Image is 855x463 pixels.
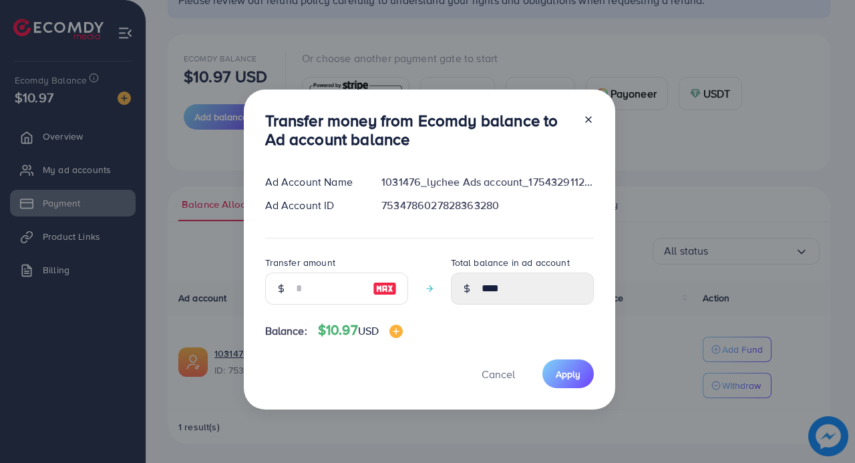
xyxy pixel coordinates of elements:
[318,322,403,339] h4: $10.97
[542,359,594,388] button: Apply
[465,359,532,388] button: Cancel
[265,323,307,339] span: Balance:
[371,174,604,190] div: 1031476_lychee Ads account_1754329112812
[389,325,403,338] img: image
[451,256,570,269] label: Total balance in ad account
[254,198,371,213] div: Ad Account ID
[254,174,371,190] div: Ad Account Name
[371,198,604,213] div: 7534786027828363280
[265,111,572,150] h3: Transfer money from Ecomdy balance to Ad account balance
[265,256,335,269] label: Transfer amount
[556,367,580,381] span: Apply
[358,323,379,338] span: USD
[482,367,515,381] span: Cancel
[373,281,397,297] img: image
